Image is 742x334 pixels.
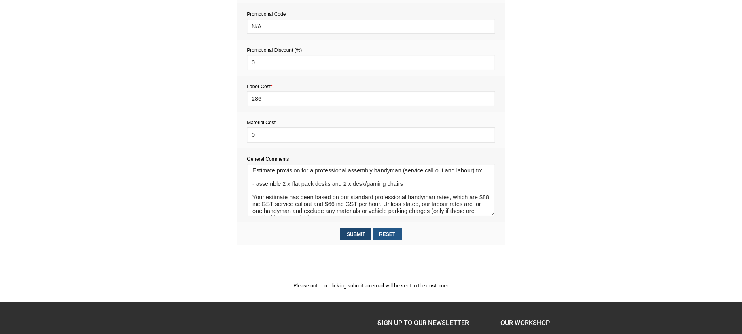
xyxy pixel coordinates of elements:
span: Promotional Code [247,11,286,17]
h4: Our Workshop [500,318,611,328]
h4: SIGN UP TO OUR NEWSLETTER [377,318,488,328]
span: General Comments [247,156,289,162]
span: Promotional Discount (%) [247,47,302,53]
span: Material Cost [247,120,276,126]
p: Please note on clicking submit an email will be sent to the customer. [237,281,505,290]
input: Reset [373,228,401,240]
input: EX: 300 [247,127,495,142]
input: Submit [340,228,371,240]
span: Labor Cost [247,84,272,89]
input: EX: 30 [247,91,495,106]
